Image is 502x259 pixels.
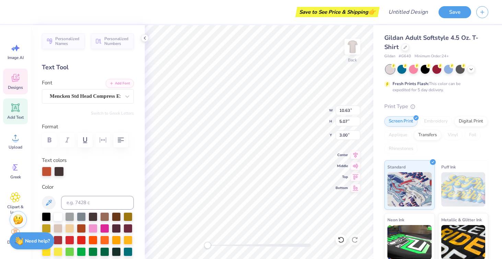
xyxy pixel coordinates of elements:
[384,103,488,110] div: Print Type
[336,185,348,191] span: Bottom
[61,196,134,210] input: e.g. 7428 c
[348,57,357,63] div: Back
[399,54,411,59] span: # G640
[42,79,52,87] label: Font
[384,144,418,154] div: Rhinestones
[204,242,211,249] div: Accessibility label
[443,130,463,140] div: Vinyl
[336,163,348,169] span: Middle
[297,7,378,17] div: Save to See Price & Shipping
[104,36,130,46] span: Personalized Numbers
[368,8,376,16] span: 👉
[439,6,471,18] button: Save
[384,130,412,140] div: Applique
[25,238,50,244] strong: Need help?
[465,130,481,140] div: Foil
[393,81,429,86] strong: Fresh Prints Flash:
[42,63,134,72] div: Text Tool
[387,172,432,207] img: Standard
[383,5,433,19] input: Untitled Design
[441,163,456,170] span: Puff Ink
[106,79,134,88] button: Add Font
[91,110,134,116] button: Switch to Greek Letters
[42,156,67,164] label: Text colors
[441,216,482,223] span: Metallic & Glitter Ink
[384,54,395,59] span: Gildan
[336,174,348,180] span: Top
[42,33,85,49] button: Personalized Names
[346,40,359,54] img: Back
[414,130,441,140] div: Transfers
[91,33,134,49] button: Personalized Numbers
[10,174,21,180] span: Greek
[7,115,24,120] span: Add Text
[387,216,404,223] span: Neon Ink
[393,81,477,93] div: This color can be expedited for 5 day delivery.
[420,116,452,127] div: Embroidery
[4,204,27,215] span: Clipart & logos
[384,34,478,51] span: Gildan Adult Softstyle 4.5 Oz. T-Shirt
[42,123,134,131] label: Format
[42,183,134,191] label: Color
[384,116,418,127] div: Screen Print
[55,36,81,46] span: Personalized Names
[441,172,486,207] img: Puff Ink
[387,163,406,170] span: Standard
[8,85,23,90] span: Designs
[8,55,24,60] span: Image AI
[7,239,24,245] span: Decorate
[415,54,449,59] span: Minimum Order: 24 +
[454,116,488,127] div: Digital Print
[9,144,22,150] span: Upload
[336,152,348,158] span: Center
